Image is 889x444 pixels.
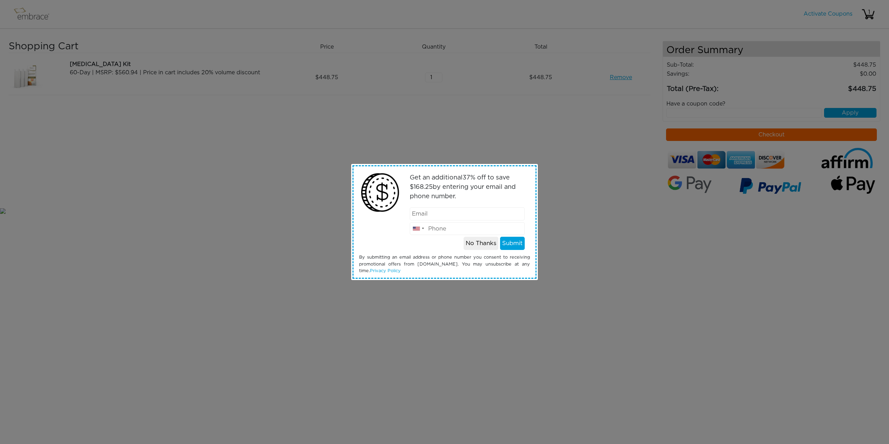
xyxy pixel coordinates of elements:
[410,222,525,235] input: Phone
[500,237,525,250] button: Submit
[410,173,525,201] p: Get an additional % off to save $ by entering your email and phone number.
[370,269,401,273] a: Privacy Policy
[354,254,535,274] div: By submitting an email address or phone number you consent to receiving promotional offers from [...
[464,237,498,250] button: No Thanks
[410,223,426,235] div: United States: +1
[463,175,470,181] span: 37
[357,170,403,215] img: money2.png
[410,207,525,220] input: Email
[414,184,433,190] span: 168.25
